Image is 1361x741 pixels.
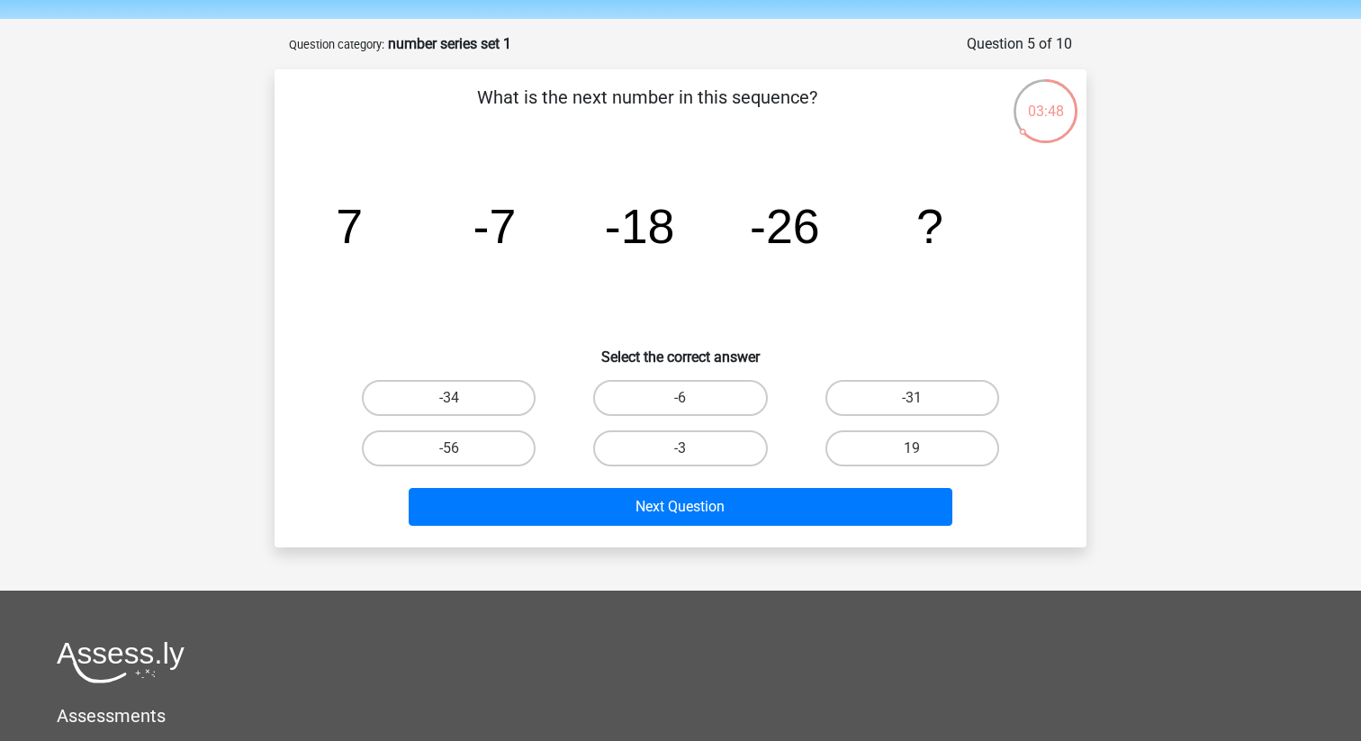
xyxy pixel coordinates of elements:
[473,199,517,253] tspan: -7
[916,199,943,253] tspan: ?
[593,430,767,466] label: -3
[303,334,1058,366] h6: Select the correct answer
[289,38,384,51] small: Question category:
[388,35,511,52] strong: number series set 1
[303,84,990,138] p: What is the next number in this sequence?
[409,488,953,526] button: Next Question
[362,380,536,416] label: -34
[57,641,185,683] img: Assessly logo
[605,199,675,253] tspan: -18
[57,705,1304,727] h5: Assessments
[825,380,999,416] label: -31
[362,430,536,466] label: -56
[967,33,1072,55] div: Question 5 of 10
[825,430,999,466] label: 19
[593,380,767,416] label: -6
[336,199,363,253] tspan: 7
[1012,77,1079,122] div: 03:48
[750,199,820,253] tspan: -26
